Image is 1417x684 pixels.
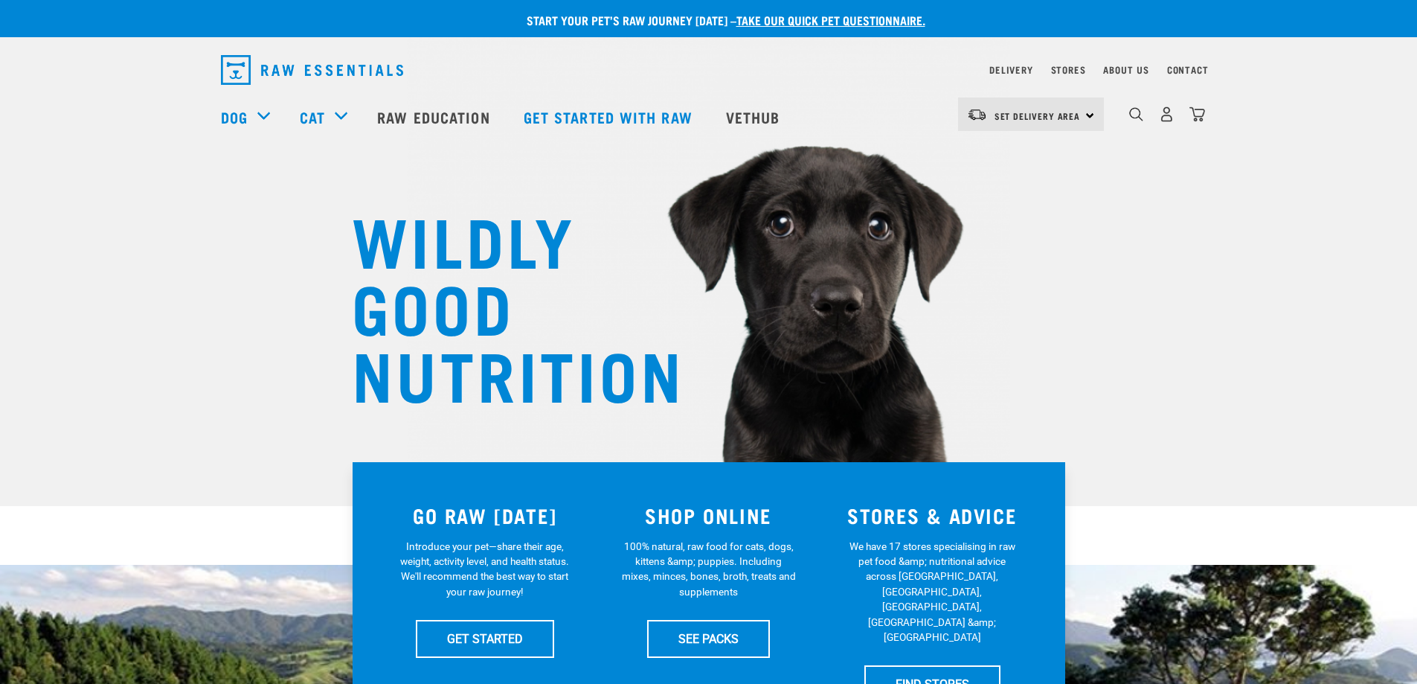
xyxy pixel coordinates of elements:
[352,205,649,406] h1: WILDLY GOOD NUTRITION
[621,539,796,600] p: 100% natural, raw food for cats, dogs, kittens &amp; puppies. Including mixes, minces, bones, bro...
[362,87,508,147] a: Raw Education
[1051,67,1086,72] a: Stores
[221,106,248,128] a: Dog
[221,55,403,85] img: Raw Essentials Logo
[416,620,554,657] a: GET STARTED
[647,620,770,657] a: SEE PACKS
[1189,106,1205,122] img: home-icon@2x.png
[711,87,799,147] a: Vethub
[509,87,711,147] a: Get started with Raw
[605,504,812,527] h3: SHOP ONLINE
[1103,67,1148,72] a: About Us
[736,16,925,23] a: take our quick pet questionnaire.
[397,539,572,600] p: Introduce your pet—share their age, weight, activity level, and health status. We'll recommend th...
[989,67,1032,72] a: Delivery
[845,539,1020,645] p: We have 17 stores specialising in raw pet food &amp; nutritional advice across [GEOGRAPHIC_DATA],...
[829,504,1035,527] h3: STORES & ADVICE
[382,504,588,527] h3: GO RAW [DATE]
[209,49,1209,91] nav: dropdown navigation
[995,113,1081,118] span: Set Delivery Area
[1167,67,1209,72] a: Contact
[1129,107,1143,121] img: home-icon-1@2x.png
[1159,106,1175,122] img: user.png
[300,106,325,128] a: Cat
[967,108,987,121] img: van-moving.png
